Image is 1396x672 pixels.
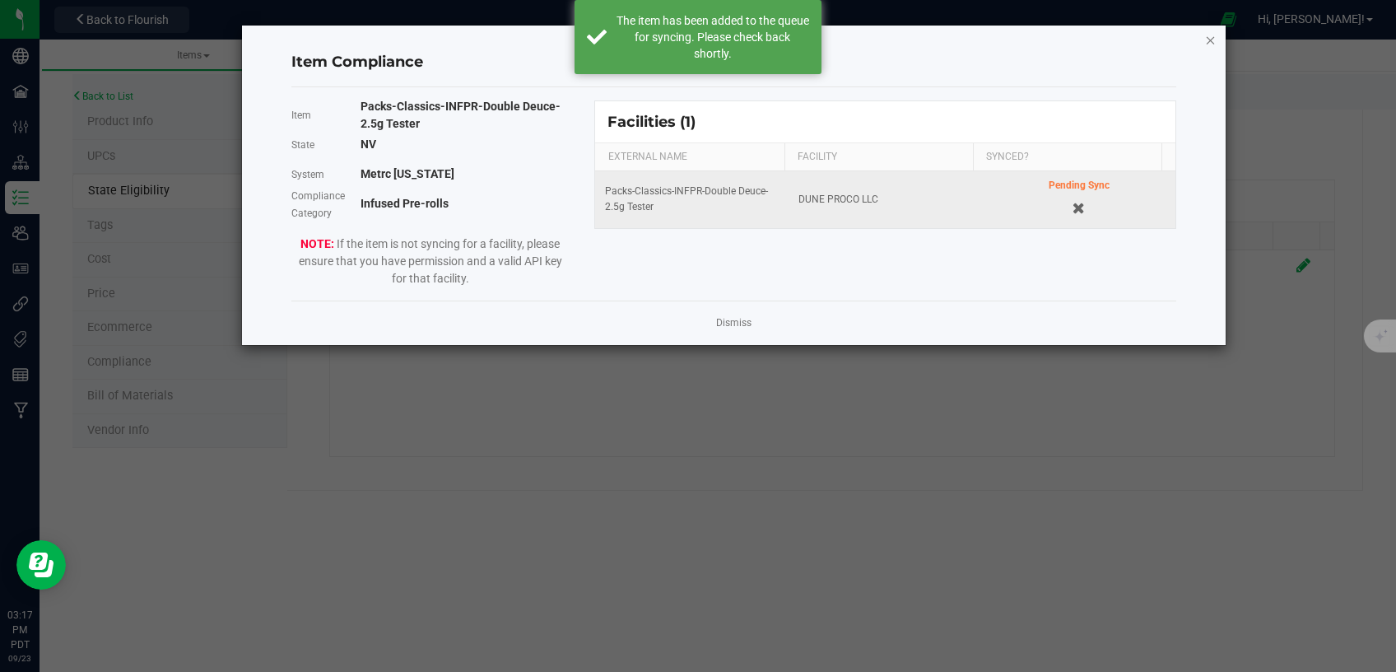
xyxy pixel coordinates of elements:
[973,143,1161,171] th: SYNCED?
[595,143,784,171] th: EXTERNAL NAME
[291,110,311,121] span: Item
[798,192,972,208] div: DUNE PROCO LLC
[616,12,809,62] div: The item has been added to the queue for syncing. Please check back shortly.
[291,190,345,219] span: Compliance Category
[1062,194,1096,222] button: Cancel button
[605,184,779,215] div: Packs-Classics-INFPR-Double Deuce-2.5g Tester
[361,100,561,130] b: Packs-Classics-INFPR-Double Deuce-2.5g Tester
[361,197,449,210] b: Infused Pre-rolls
[607,113,708,131] div: Facilities (1)
[1205,30,1217,49] button: Close modal
[291,169,324,180] span: System
[1062,194,1096,222] app-cancel-button: Delete Mapping Record
[361,138,376,151] b: NV
[361,167,454,180] b: Metrc [US_STATE]
[1049,180,1110,191] span: Pending Sync
[784,143,973,171] th: FACILITY
[291,219,570,287] span: If the item is not syncing for a facility, please ensure that you have permission and a valid API...
[716,316,752,330] a: Dismiss
[291,52,1177,73] h4: Item Compliance
[291,139,314,151] span: State
[16,540,66,590] iframe: Resource center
